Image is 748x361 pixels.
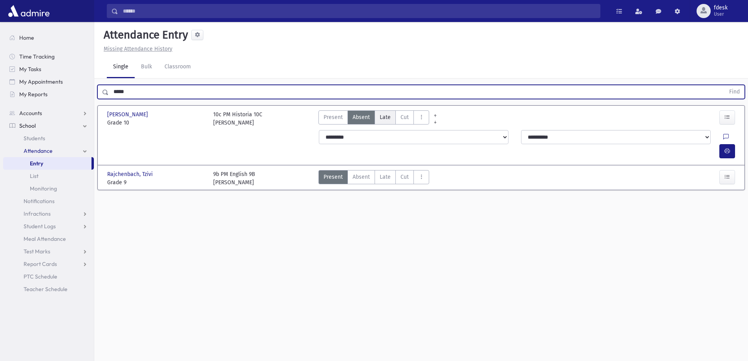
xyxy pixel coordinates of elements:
span: User [714,11,728,17]
span: Accounts [19,110,42,117]
span: Home [19,34,34,41]
a: Notifications [3,195,94,207]
span: Late [380,173,391,181]
span: Student Logs [24,223,56,230]
a: My Appointments [3,75,94,88]
a: Entry [3,157,91,170]
span: fdesk [714,5,728,11]
a: Attendance [3,145,94,157]
span: Notifications [24,198,55,205]
u: Missing Attendance History [104,46,172,52]
div: AttTypes [318,170,429,187]
span: Report Cards [24,260,57,268]
a: PTC Schedule [3,270,94,283]
div: 10c PM Historia 10C [PERSON_NAME] [213,110,262,127]
span: Entry [30,160,43,167]
a: My Reports [3,88,94,101]
a: List [3,170,94,182]
a: Classroom [158,56,197,78]
span: Monitoring [30,185,57,192]
span: My Tasks [19,66,41,73]
a: Teacher Schedule [3,283,94,295]
a: Time Tracking [3,50,94,63]
span: Present [324,113,343,121]
a: Report Cards [3,258,94,270]
span: My Appointments [19,78,63,85]
a: Accounts [3,107,94,119]
button: Find [724,85,744,99]
span: Infractions [24,210,51,217]
a: Monitoring [3,182,94,195]
span: Absent [353,173,370,181]
a: Single [107,56,135,78]
span: Grade 9 [107,178,205,187]
span: [PERSON_NAME] [107,110,150,119]
a: School [3,119,94,132]
span: Students [24,135,45,142]
span: PTC Schedule [24,273,57,280]
span: Test Marks [24,248,50,255]
a: Home [3,31,94,44]
span: Late [380,113,391,121]
div: 9b PM English 9B [PERSON_NAME] [213,170,255,187]
span: Present [324,173,343,181]
a: Bulk [135,56,158,78]
a: Students [3,132,94,145]
span: My Reports [19,91,48,98]
div: AttTypes [318,110,429,127]
a: Student Logs [3,220,94,233]
span: Teacher Schedule [24,286,68,293]
span: Absent [353,113,370,121]
span: Cut [401,113,409,121]
h5: Attendance Entry [101,28,188,42]
span: Cut [401,173,409,181]
span: Time Tracking [19,53,55,60]
span: Attendance [24,147,53,154]
a: Infractions [3,207,94,220]
a: Test Marks [3,245,94,258]
input: Search [118,4,600,18]
a: My Tasks [3,63,94,75]
img: AdmirePro [6,3,51,19]
span: Rajchenbach, Tzivi [107,170,154,178]
span: List [30,172,38,180]
span: Meal Attendance [24,235,66,242]
a: Missing Attendance History [101,46,172,52]
span: School [19,122,36,129]
a: Meal Attendance [3,233,94,245]
span: Grade 10 [107,119,205,127]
